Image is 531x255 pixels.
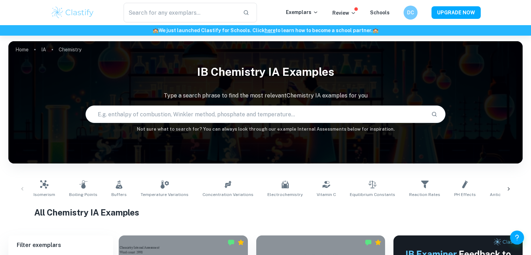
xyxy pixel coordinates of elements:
[34,191,55,198] span: Isomerism
[124,3,238,22] input: Search for any exemplars...
[153,28,158,33] span: 🏫
[228,239,235,246] img: Marked
[202,191,253,198] span: Concentration Variations
[8,92,523,100] p: Type a search phrase to find the most relevant Chemistry IA examples for you
[454,191,476,198] span: pH Effects
[34,206,497,219] h1: All Chemistry IA Examples
[370,10,390,15] a: Schools
[237,239,244,246] div: Premium
[59,46,81,53] p: Chemistry
[510,231,524,245] button: Help and Feedback
[375,239,382,246] div: Premium
[1,27,530,34] h6: We just launched Clastify for Schools. Click to learn how to become a school partner.
[432,6,481,19] button: UPGRADE NOW
[111,191,127,198] span: Buffers
[69,191,97,198] span: Boiling Points
[86,104,426,124] input: E.g. enthalpy of combustion, Winkler method, phosphate and temperature...
[373,28,378,33] span: 🏫
[41,45,46,54] a: IA
[15,45,29,54] a: Home
[404,6,418,20] button: DC
[332,9,356,17] p: Review
[51,6,95,20] img: Clastify logo
[286,8,318,16] p: Exemplars
[141,191,189,198] span: Temperature Variations
[265,28,275,33] a: here
[428,108,440,120] button: Search
[406,9,414,16] h6: DC
[267,191,303,198] span: Electrochemistry
[350,191,395,198] span: Equilibrium Constants
[8,126,523,133] h6: Not sure what to search for? You can always look through our example Internal Assessments below f...
[365,239,372,246] img: Marked
[8,235,113,255] h6: Filter exemplars
[317,191,336,198] span: Vitamin C
[409,191,440,198] span: Reaction Rates
[8,61,523,83] h1: IB Chemistry IA examples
